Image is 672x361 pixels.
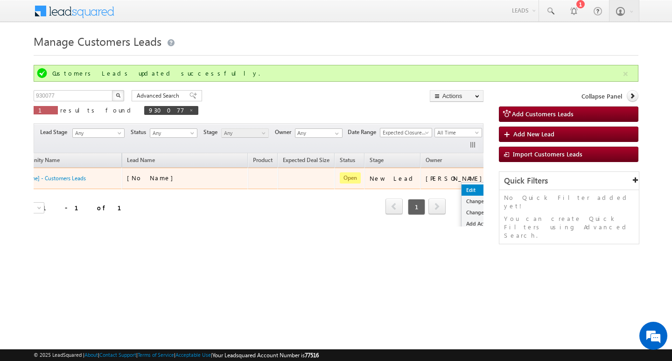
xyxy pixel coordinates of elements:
span: © 2025 LeadSquared | | | | | [34,351,319,360]
span: Collapse Panel [581,92,622,100]
span: Owner [275,128,295,136]
span: 1 [408,199,425,215]
button: Actions [430,90,483,102]
span: Product [253,156,273,163]
span: Stage [203,128,221,136]
span: Any [150,129,195,137]
span: Any [222,129,266,137]
span: Status [131,128,150,136]
div: Customers Leads updated successfully. [52,69,622,78]
span: Lead Stage [40,128,71,136]
a: Add Activity [462,218,508,229]
a: Acceptable Use [175,352,211,358]
a: Expected Deal Size [278,155,334,167]
span: 77516 [305,352,319,359]
img: Search [116,93,120,98]
span: prev [385,198,403,214]
span: All Time [435,128,479,137]
a: Any [150,128,197,138]
div: New Lead [370,174,416,183]
a: Status [335,155,360,167]
span: Manage Customers Leads [34,34,161,49]
div: Chat with us now [49,49,157,61]
span: Any [73,129,121,137]
a: Change Owner [462,196,508,207]
p: You can create Quick Filters using Advanced Search. [504,214,634,240]
div: Quick Filters [499,172,639,190]
textarea: Type your message and hit 'Enter' [12,86,170,280]
span: Owner [426,156,442,163]
span: 1 [38,106,53,114]
div: [PERSON_NAME] [426,174,487,183]
a: Any [72,128,125,138]
a: Contact Support [99,352,136,358]
span: Lead Name [122,155,160,167]
span: Advanced Search [137,92,182,100]
a: All Time [434,128,482,137]
p: No Quick Filter added yet! [504,193,634,210]
a: [No Name] - Customers Leads [13,175,86,182]
a: Edit [462,184,508,196]
a: Stage [365,155,388,167]
a: Opportunity Name [8,155,64,167]
a: Expected Closure Date [380,128,432,137]
span: Expected Deal Size [283,156,329,163]
div: 1 - 1 of 1 [42,202,133,213]
a: Show All Items [330,129,342,138]
span: Stage [370,156,384,163]
a: prev [385,199,403,214]
span: Import Customers Leads [513,150,582,158]
span: next [428,198,446,214]
span: Date Range [348,128,380,136]
span: [No Name] [127,174,178,182]
input: Type to Search [295,128,343,138]
img: d_60004797649_company_0_60004797649 [16,49,39,61]
a: About [84,352,98,358]
span: results found [60,106,134,114]
span: Add Customers Leads [512,110,574,118]
div: Minimize live chat window [153,5,175,27]
span: Opportunity Name [13,156,60,163]
a: next [428,199,446,214]
span: Your Leadsquared Account Number is [212,352,319,359]
a: Any [221,128,269,138]
span: Open [340,172,361,184]
span: Add New Lead [513,130,554,138]
a: Terms of Service [138,352,174,358]
em: Start Chat [127,288,169,300]
span: Expected Closure Date [380,128,429,137]
a: Change Stage [462,207,508,218]
span: 930077 [149,106,184,114]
